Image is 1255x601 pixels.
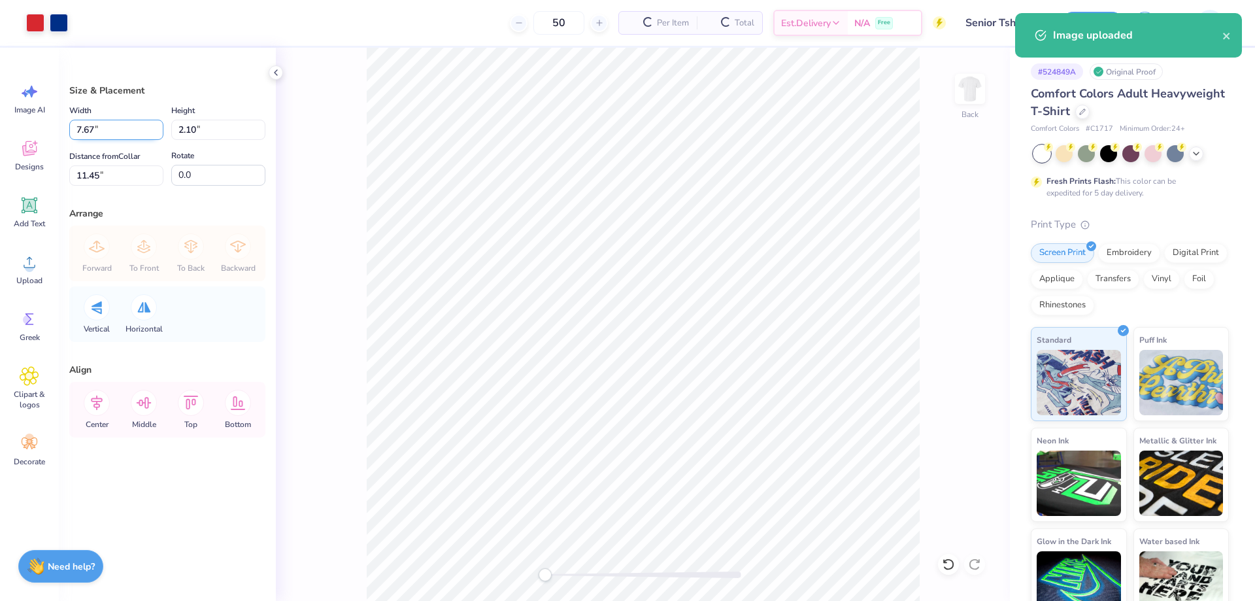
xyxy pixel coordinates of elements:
span: Clipart & logos [8,389,51,410]
button: close [1222,27,1231,43]
div: Foil [1184,269,1214,289]
span: Minimum Order: 24 + [1120,124,1185,135]
span: Total [735,16,754,30]
img: Metallic & Glitter Ink [1139,451,1224,516]
div: Align [69,363,265,377]
div: Back [962,109,979,120]
label: Height [171,103,195,118]
div: Image uploaded [1053,27,1222,43]
div: Arrange [69,207,265,220]
span: Metallic & Glitter Ink [1139,434,1216,447]
img: Puff Ink [1139,350,1224,415]
span: Comfort Colors [1031,124,1079,135]
input: Untitled Design [956,10,1052,36]
div: This color can be expedited for 5 day delivery. [1046,175,1207,199]
div: Applique [1031,269,1083,289]
span: N/A [854,16,870,30]
span: Neon Ink [1037,434,1069,447]
img: Standard [1037,350,1121,415]
label: Width [69,103,92,118]
span: Per Item [657,16,689,30]
span: Vertical [84,324,110,334]
div: Vinyl [1143,269,1180,289]
span: Bottom [225,419,251,430]
span: Comfort Colors Adult Heavyweight T-Shirt [1031,86,1225,119]
span: Free [878,18,890,27]
a: KM [1173,10,1229,36]
div: Digital Print [1164,243,1228,263]
span: Glow in the Dark Ink [1037,534,1111,548]
div: Original Proof [1090,63,1163,80]
span: Standard [1037,333,1071,347]
div: Print Type [1031,217,1229,232]
span: Est. Delivery [781,16,831,30]
span: Image AI [14,105,45,115]
div: Accessibility label [539,568,552,581]
div: Transfers [1087,269,1139,289]
div: # 524849A [1031,63,1083,80]
span: Greek [20,332,40,343]
div: Size & Placement [69,84,265,97]
div: Rhinestones [1031,296,1094,315]
span: Upload [16,275,42,286]
span: Designs [15,162,44,172]
strong: Need help? [48,560,95,573]
input: – – [533,11,584,35]
div: Embroidery [1098,243,1160,263]
strong: Fresh Prints Flash: [1046,176,1116,186]
label: Distance from Collar [69,148,140,164]
div: Screen Print [1031,243,1094,263]
span: Middle [132,419,156,430]
img: Neon Ink [1037,451,1121,516]
label: Rotate [171,148,194,163]
span: Top [184,419,197,430]
span: # C1717 [1086,124,1113,135]
span: Decorate [14,456,45,467]
img: Back [957,76,983,102]
span: Add Text [14,218,45,229]
span: Center [86,419,109,430]
span: Water based Ink [1139,534,1199,548]
span: Horizontal [125,324,163,334]
span: Puff Ink [1139,333,1167,347]
img: Karl Michael Narciza [1197,10,1223,36]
